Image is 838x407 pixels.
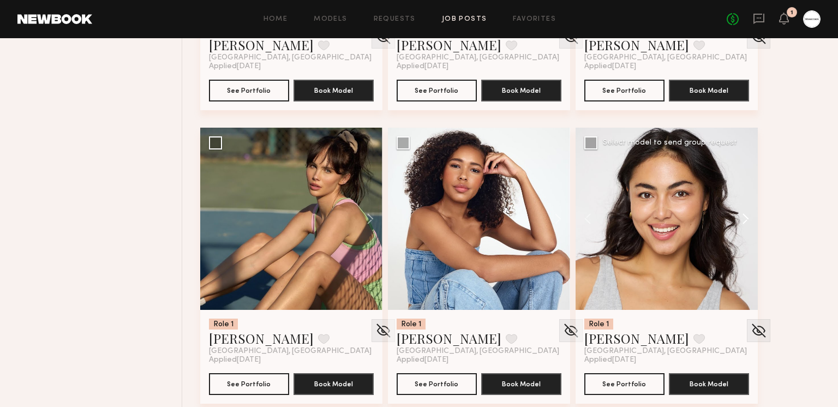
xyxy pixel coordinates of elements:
div: Applied [DATE] [397,62,561,71]
a: [PERSON_NAME] [209,330,314,347]
button: See Portfolio [209,80,289,101]
a: [PERSON_NAME] [584,36,689,53]
a: Book Model [481,85,561,94]
a: [PERSON_NAME] [584,330,689,347]
div: Applied [DATE] [584,356,749,364]
div: Role 1 [397,319,426,330]
a: Book Model [481,379,561,388]
div: Applied [DATE] [584,62,749,71]
button: Book Model [481,373,561,395]
a: [PERSON_NAME] [397,330,501,347]
a: Job Posts [442,16,487,23]
a: Book Model [669,379,749,388]
a: Book Model [669,85,749,94]
span: [GEOGRAPHIC_DATA], [GEOGRAPHIC_DATA] [209,347,372,356]
div: Applied [DATE] [209,356,374,364]
div: Role 1 [209,319,238,330]
span: [GEOGRAPHIC_DATA], [GEOGRAPHIC_DATA] [397,53,559,62]
button: Book Model [669,373,749,395]
a: Book Model [294,379,374,388]
button: See Portfolio [584,80,665,101]
span: [GEOGRAPHIC_DATA], [GEOGRAPHIC_DATA] [397,347,559,356]
a: [PERSON_NAME] [209,36,314,53]
div: Role 1 [584,319,613,330]
button: See Portfolio [397,80,477,101]
a: Favorites [513,16,556,23]
button: Book Model [481,80,561,101]
a: Home [264,16,288,23]
span: [GEOGRAPHIC_DATA], [GEOGRAPHIC_DATA] [209,53,372,62]
span: [GEOGRAPHIC_DATA], [GEOGRAPHIC_DATA] [584,347,747,356]
a: Book Model [294,85,374,94]
button: See Portfolio [209,373,289,395]
a: [PERSON_NAME] [397,36,501,53]
div: Select model to send group request [603,139,737,147]
button: See Portfolio [584,373,665,395]
button: Book Model [669,80,749,101]
a: Requests [374,16,416,23]
img: Unhide Model [375,322,392,339]
img: Unhide Model [562,322,579,339]
span: [GEOGRAPHIC_DATA], [GEOGRAPHIC_DATA] [584,53,747,62]
div: Applied [DATE] [397,356,561,364]
img: Unhide Model [750,322,767,339]
a: Models [314,16,347,23]
button: Book Model [294,80,374,101]
div: Applied [DATE] [209,62,374,71]
div: 1 [791,10,793,16]
button: See Portfolio [397,373,477,395]
button: Book Model [294,373,374,395]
